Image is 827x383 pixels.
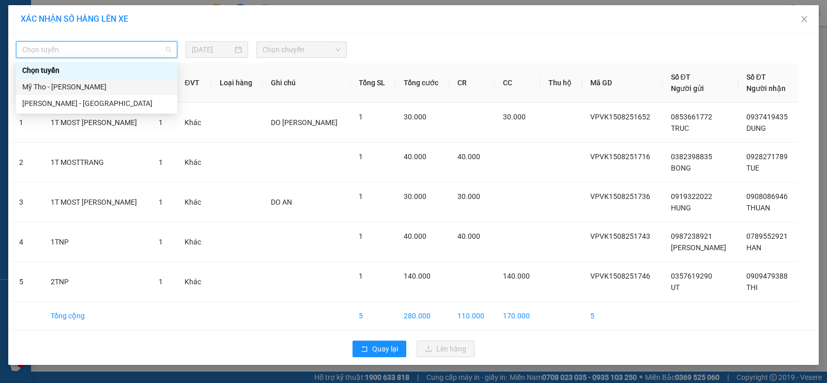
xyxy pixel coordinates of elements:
[590,232,650,240] span: VPVK1508251743
[746,124,766,132] span: DUNG
[22,98,171,109] div: [PERSON_NAME] - [GEOGRAPHIC_DATA]
[359,272,363,280] span: 1
[9,9,91,32] div: [PERSON_NAME]
[11,262,42,302] td: 5
[176,63,211,103] th: ĐVT
[449,63,495,103] th: CR
[495,302,540,330] td: 170.000
[159,118,163,127] span: 1
[211,63,263,103] th: Loại hàng
[404,152,426,161] span: 40.000
[99,34,204,46] div: THI
[97,69,144,80] span: Chưa cước :
[457,152,480,161] span: 40.000
[582,63,662,103] th: Mã GD
[176,103,211,143] td: Khác
[746,164,759,172] span: TUE
[790,5,819,34] button: Close
[176,222,211,262] td: Khác
[263,42,341,57] span: Chọn chuyến
[97,67,205,81] div: 140.000
[16,62,177,79] div: Chọn tuyến
[99,10,124,21] span: Nhận:
[671,152,712,161] span: 0382398835
[42,103,150,143] td: 1T MOST [PERSON_NAME]
[22,42,171,57] span: Chọn tuyến
[361,345,368,354] span: rollback
[404,192,426,201] span: 30.000
[16,79,177,95] div: Mỹ Tho - Hồ Chí Minh
[359,113,363,121] span: 1
[22,65,171,76] div: Chọn tuyến
[746,84,786,93] span: Người nhận
[176,262,211,302] td: Khác
[263,63,350,103] th: Ghi chú
[746,113,788,121] span: 0937419435
[671,164,691,172] span: BONG
[353,341,406,357] button: rollbackQuay lại
[350,302,395,330] td: 5
[746,243,761,252] span: HAN
[449,302,495,330] td: 110.000
[671,204,691,212] span: HUNG
[11,182,42,222] td: 3
[16,95,177,112] div: Hồ Chí Minh - Mỹ Tho
[42,302,150,330] td: Tổng cộng
[359,152,363,161] span: 1
[99,46,204,60] div: 0909479388
[176,143,211,182] td: Khác
[9,32,91,44] div: UT
[590,192,650,201] span: VPVK1508251736
[671,73,691,81] span: Số ĐT
[159,158,163,166] span: 1
[746,152,788,161] span: 0928271789
[746,232,788,240] span: 0789552921
[99,9,204,34] div: VP [GEOGRAPHIC_DATA]
[540,63,582,103] th: Thu hộ
[671,243,726,252] span: [PERSON_NAME]
[372,343,398,355] span: Quay lại
[671,232,712,240] span: 0987238921
[671,84,704,93] span: Người gửi
[671,124,689,132] span: TRUC
[746,192,788,201] span: 0908086946
[395,63,449,103] th: Tổng cước
[495,63,540,103] th: CC
[271,198,292,206] span: DO AN
[746,283,758,292] span: THI
[503,113,526,121] span: 30.000
[9,9,25,20] span: Gửi:
[42,182,150,222] td: 1T MOST [PERSON_NAME]
[671,272,712,280] span: 0357619290
[192,44,233,55] input: 15/08/2025
[503,272,530,280] span: 140.000
[11,222,42,262] td: 4
[42,222,150,262] td: 1TNP
[395,302,449,330] td: 280.000
[417,341,474,357] button: uploadLên hàng
[22,81,171,93] div: Mỹ Tho - [PERSON_NAME]
[404,113,426,121] span: 30.000
[671,192,712,201] span: 0919322022
[9,44,91,59] div: 0357619290
[457,192,480,201] span: 30.000
[271,118,338,127] span: DO [PERSON_NAME]
[457,232,480,240] span: 40.000
[404,232,426,240] span: 40.000
[590,272,650,280] span: VPVK1508251746
[800,15,808,23] span: close
[11,103,42,143] td: 1
[42,262,150,302] td: 2TNP
[350,63,395,103] th: Tổng SL
[671,283,680,292] span: UT
[11,63,42,103] th: STT
[42,143,150,182] td: 1T MOSTTRANG
[590,113,650,121] span: VPVK1508251652
[359,232,363,240] span: 1
[359,192,363,201] span: 1
[746,73,766,81] span: Số ĐT
[21,14,128,24] span: XÁC NHẬN SỐ HÀNG LÊN XE
[159,278,163,286] span: 1
[582,302,662,330] td: 5
[671,113,712,121] span: 0853661772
